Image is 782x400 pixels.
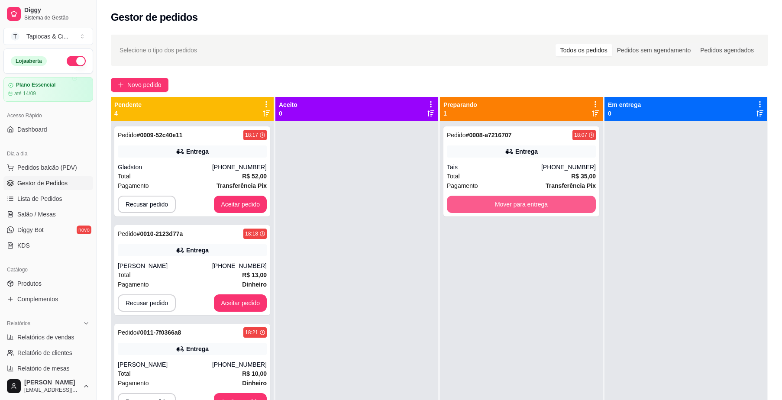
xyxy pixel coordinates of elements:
[17,333,74,342] span: Relatórios de vendas
[186,345,209,353] div: Entrega
[111,78,168,92] button: Novo pedido
[212,163,267,171] div: [PHONE_NUMBER]
[447,171,460,181] span: Total
[127,80,162,90] span: Novo pedido
[14,90,36,97] article: até 14/09
[16,82,55,88] article: Plano Essencial
[245,230,258,237] div: 18:18
[212,360,267,369] div: [PHONE_NUMBER]
[515,147,538,156] div: Entrega
[212,261,267,270] div: [PHONE_NUMBER]
[17,210,56,219] span: Salão / Mesas
[242,370,267,377] strong: R$ 10,00
[612,44,695,56] div: Pedidos sem agendamento
[17,179,68,187] span: Gestor de Pedidos
[3,330,93,344] a: Relatórios de vendas
[17,226,44,234] span: Diggy Bot
[24,14,90,21] span: Sistema de Gestão
[214,294,267,312] button: Aceitar pedido
[24,6,90,14] span: Diggy
[118,171,131,181] span: Total
[541,163,596,171] div: [PHONE_NUMBER]
[17,295,58,303] span: Complementos
[118,329,137,336] span: Pedido
[17,241,30,250] span: KDS
[546,182,596,189] strong: Transferência Pix
[137,230,183,237] strong: # 0010-2123d77a
[111,10,198,24] h2: Gestor de pedidos
[466,132,512,139] strong: # 0008-a7216707
[245,132,258,139] div: 18:17
[279,109,297,118] p: 0
[242,380,267,387] strong: Dinheiro
[17,194,62,203] span: Lista de Pedidos
[3,176,93,190] a: Gestor de Pedidos
[118,280,149,289] span: Pagamento
[3,3,93,24] a: DiggySistema de Gestão
[17,125,47,134] span: Dashboard
[695,44,759,56] div: Pedidos agendados
[24,379,79,387] span: [PERSON_NAME]
[67,56,86,66] button: Alterar Status
[3,192,93,206] a: Lista de Pedidos
[118,230,137,237] span: Pedido
[11,56,47,66] div: Loja aberta
[556,44,612,56] div: Todos os pedidos
[447,132,466,139] span: Pedido
[447,196,596,213] button: Mover para entrega
[118,360,212,369] div: [PERSON_NAME]
[3,239,93,252] a: KDS
[3,376,93,397] button: [PERSON_NAME][EMAIL_ADDRESS][DOMAIN_NAME]
[3,123,93,136] a: Dashboard
[17,279,42,288] span: Produtos
[118,163,212,171] div: Gladston
[3,77,93,102] a: Plano Essencialaté 14/09
[3,277,93,290] a: Produtos
[447,181,478,190] span: Pagamento
[443,109,477,118] p: 1
[608,100,641,109] p: Em entrega
[3,223,93,237] a: Diggy Botnovo
[571,173,596,180] strong: R$ 35,00
[3,207,93,221] a: Salão / Mesas
[17,163,77,172] span: Pedidos balcão (PDV)
[242,281,267,288] strong: Dinheiro
[118,196,176,213] button: Recusar pedido
[217,182,267,189] strong: Transferência Pix
[242,173,267,180] strong: R$ 52,00
[242,271,267,278] strong: R$ 13,00
[137,329,181,336] strong: # 0011-7f0366a8
[118,294,176,312] button: Recusar pedido
[24,387,79,394] span: [EMAIL_ADDRESS][DOMAIN_NAME]
[17,348,72,357] span: Relatório de clientes
[3,109,93,123] div: Acesso Rápido
[118,82,124,88] span: plus
[137,132,183,139] strong: # 0009-52c40e11
[3,292,93,306] a: Complementos
[574,132,587,139] div: 18:07
[186,246,209,255] div: Entrega
[26,32,68,41] div: Tapiocas & Ci ...
[118,378,149,388] span: Pagamento
[118,270,131,280] span: Total
[3,28,93,45] button: Select a team
[3,161,93,174] button: Pedidos balcão (PDV)
[214,196,267,213] button: Aceitar pedido
[443,100,477,109] p: Preparando
[118,132,137,139] span: Pedido
[114,109,142,118] p: 4
[17,364,70,373] span: Relatório de mesas
[118,261,212,270] div: [PERSON_NAME]
[11,32,19,41] span: T
[447,163,541,171] div: Tais
[3,147,93,161] div: Dia a dia
[3,361,93,375] a: Relatório de mesas
[114,100,142,109] p: Pendente
[186,147,209,156] div: Entrega
[118,369,131,378] span: Total
[120,45,197,55] span: Selecione o tipo dos pedidos
[118,181,149,190] span: Pagamento
[7,320,30,327] span: Relatórios
[245,329,258,336] div: 18:21
[279,100,297,109] p: Aceito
